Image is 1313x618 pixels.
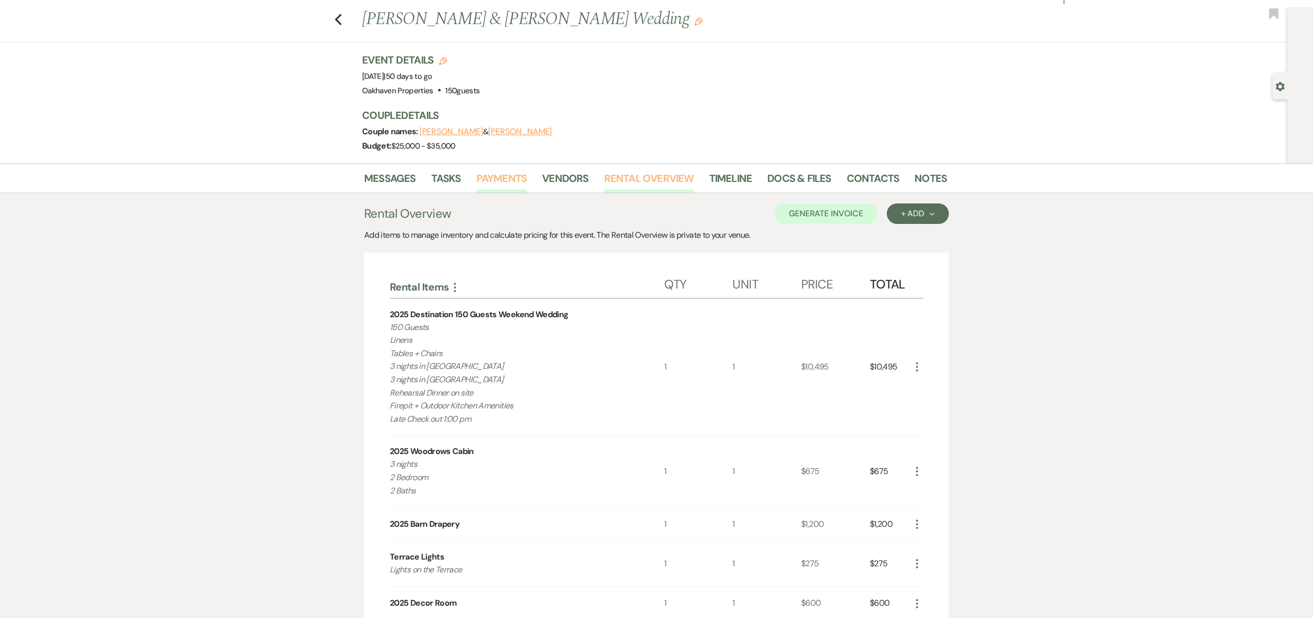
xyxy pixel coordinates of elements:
div: $1,200 [801,507,870,541]
span: [DATE] [362,71,432,81]
button: Edit [694,16,703,26]
span: Budget: [362,140,391,151]
div: 2025 Woodrows Cabin [390,445,474,458]
div: 2025 Barn Drapery [390,518,460,530]
a: Rental Overview [604,170,694,193]
span: Couple names: [362,126,420,137]
a: Contacts [847,170,900,193]
h1: [PERSON_NAME] & [PERSON_NAME] Wedding [362,7,822,32]
h3: Event Details [362,53,480,67]
div: 2025 Destination 150 Guests Weekend Wedding [390,308,568,321]
button: [PERSON_NAME] [488,128,552,136]
button: [PERSON_NAME] [420,128,483,136]
button: + Add [887,203,949,224]
div: Rental Items [390,280,664,294]
a: Tasks [431,170,461,193]
div: $675 [801,436,870,507]
a: Messages [364,170,416,193]
div: 1 [664,299,733,436]
a: Notes [914,170,947,193]
div: 1 [664,507,733,541]
div: 2025 Decor Room [390,597,456,609]
div: $275 [801,541,870,586]
div: Add items to manage inventory and calculate pricing for this event. The Rental Overview is privat... [364,229,949,241]
span: & [420,127,552,137]
p: Lights on the Terrace [390,563,636,576]
p: 3 nights 2 Bedroom 2 Baths [390,458,636,497]
div: Total [870,267,911,298]
div: Price [801,267,870,298]
div: 1 [664,436,733,507]
div: $275 [870,541,911,586]
button: Generate Invoice [774,203,878,224]
a: Docs & Files [767,170,831,193]
a: Timeline [709,170,752,193]
span: $25,000 - $35,000 [391,141,455,151]
a: Payments [476,170,527,193]
div: Qty [664,267,733,298]
p: 150 Guests Linens Tables + Chairs 3 nights in [GEOGRAPHIC_DATA] 3 nights in [GEOGRAPHIC_DATA] Reh... [390,321,636,426]
div: Unit [732,267,801,298]
div: $10,495 [801,299,870,436]
div: 1 [732,436,801,507]
div: + Add [901,210,934,218]
div: $10,495 [870,299,911,436]
button: Open lead details [1276,81,1285,91]
h3: Couple Details [362,108,937,122]
span: 50 days to go [386,71,432,81]
div: Terrace Lights [390,551,444,563]
div: $1,200 [870,507,911,541]
div: $675 [870,436,911,507]
a: Vendors [542,170,588,193]
div: 1 [732,541,801,586]
div: 1 [664,541,733,586]
span: | [384,71,432,81]
span: Oakhaven Properties [362,86,433,96]
div: 1 [732,507,801,541]
div: 1 [732,299,801,436]
h3: Rental Overview [364,204,451,223]
span: 150 guests [445,86,480,96]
